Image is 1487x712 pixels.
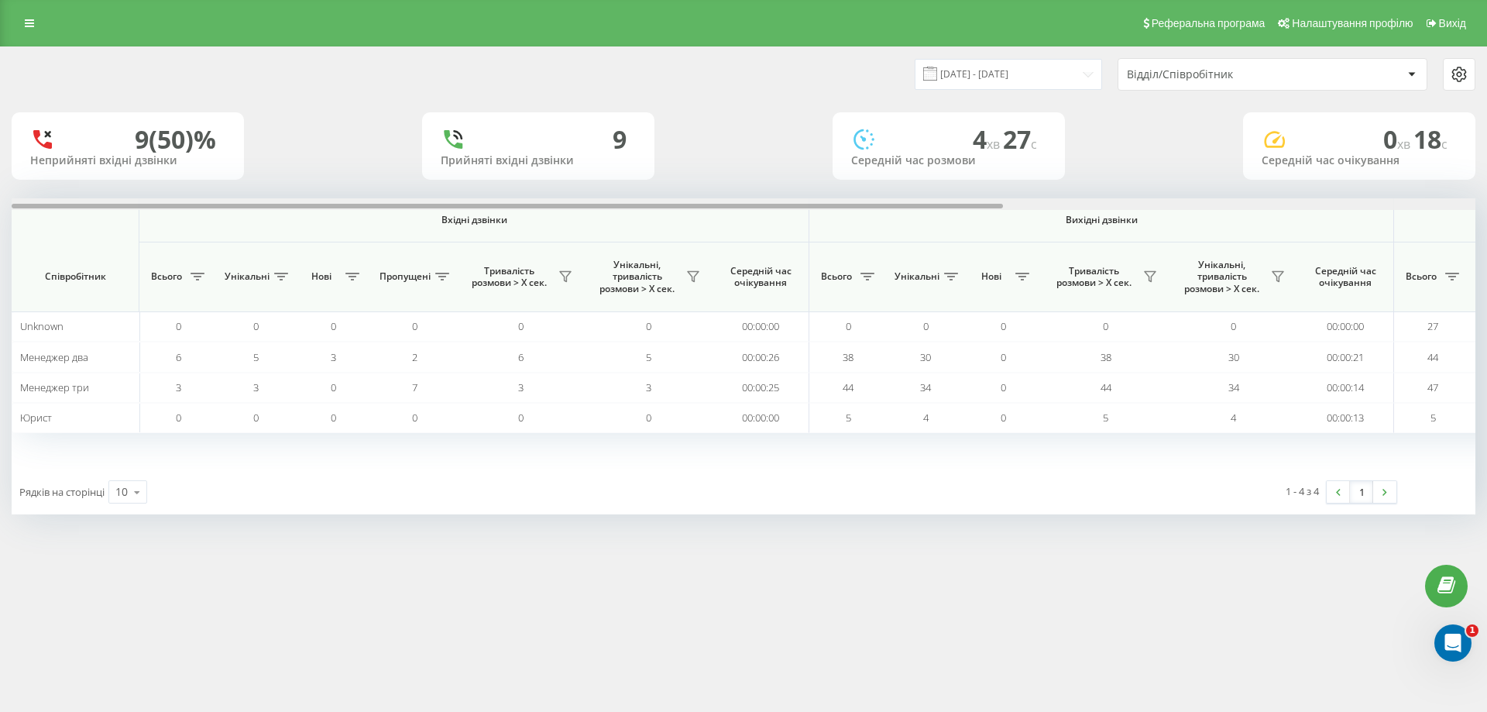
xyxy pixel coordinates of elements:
span: 47 [1427,380,1438,394]
span: Всього [817,270,856,283]
iframe: Intercom live chat [1434,624,1472,662]
span: 44 [843,380,853,394]
span: 34 [920,380,931,394]
div: 1 - 4 з 4 [1286,483,1319,499]
span: 44 [1427,350,1438,364]
div: Відділ/Співробітник [1127,68,1312,81]
span: 30 [920,350,931,364]
td: 00:00:26 [713,342,809,372]
span: 0 [646,411,651,425]
span: 3 [253,380,259,394]
span: 4 [923,411,929,425]
span: 0 [646,319,651,333]
td: 00:00:14 [1297,373,1394,403]
span: Всього [1402,270,1441,283]
span: c [1441,136,1448,153]
span: 0 [1001,350,1006,364]
span: 0 [923,319,929,333]
span: 6 [518,350,524,364]
span: 0 [1231,319,1236,333]
div: 9 (50)% [135,125,216,154]
span: Унікальні, тривалість розмови > Х сек. [1177,259,1266,295]
span: 0 [176,411,181,425]
span: Середній час очікування [724,265,797,289]
span: 30 [1228,350,1239,364]
span: Нові [302,270,341,283]
span: 4 [1231,411,1236,425]
span: 38 [1101,350,1111,364]
td: 00:00:13 [1297,403,1394,433]
td: 00:00:00 [1297,311,1394,342]
td: 00:00:00 [713,403,809,433]
span: Нові [972,270,1011,283]
span: 0 [518,319,524,333]
span: 3 [518,380,524,394]
span: 3 [646,380,651,394]
span: 0 [412,411,417,425]
span: 0 [331,319,336,333]
span: Унікальні [895,270,939,283]
span: 5 [646,350,651,364]
span: 5 [1103,411,1108,425]
span: 44 [1101,380,1111,394]
td: 00:00:21 [1297,342,1394,372]
span: 0 [253,319,259,333]
span: Вихід [1439,17,1466,29]
span: Налаштування профілю [1292,17,1413,29]
span: Унікальні, тривалість розмови > Х сек. [592,259,682,295]
span: Тривалість розмови > Х сек. [1049,265,1138,289]
td: 00:00:25 [713,373,809,403]
span: Унікальні [225,270,270,283]
span: 0 [846,319,851,333]
span: Пропущені [379,270,431,283]
span: 27 [1427,319,1438,333]
span: 38 [843,350,853,364]
span: 0 [1001,380,1006,394]
span: Тривалість розмови > Х сек. [465,265,554,289]
span: 0 [331,380,336,394]
span: Всього [147,270,186,283]
div: Середній час розмови [851,154,1046,167]
span: Рядків на сторінці [19,485,105,499]
span: 0 [331,411,336,425]
a: 1 [1350,481,1373,503]
span: 0 [1001,411,1006,425]
span: 5 [846,411,851,425]
span: 5 [253,350,259,364]
span: 3 [176,380,181,394]
span: 3 [331,350,336,364]
span: 18 [1413,122,1448,156]
span: Юрист [20,411,52,425]
span: 5 [1430,411,1436,425]
div: Прийняті вхідні дзвінки [441,154,636,167]
div: 9 [613,125,627,154]
span: Менеджер три [20,380,89,394]
span: 0 [412,319,417,333]
span: c [1031,136,1037,153]
span: Реферальна програма [1152,17,1265,29]
span: 4 [973,122,1003,156]
span: 0 [1383,122,1413,156]
span: Unknown [20,319,64,333]
div: 10 [115,484,128,500]
span: Співробітник [25,270,125,283]
span: Середній час очікування [1309,265,1382,289]
div: Середній час очікування [1262,154,1457,167]
span: 0 [176,319,181,333]
span: хв [1397,136,1413,153]
td: 00:00:00 [713,311,809,342]
span: хв [987,136,1003,153]
span: 0 [518,411,524,425]
span: 0 [1103,319,1108,333]
span: 2 [412,350,417,364]
span: 27 [1003,122,1037,156]
span: 6 [176,350,181,364]
span: 0 [1001,319,1006,333]
span: Вхідні дзвінки [180,214,768,226]
span: 0 [253,411,259,425]
div: Неприйняті вхідні дзвінки [30,154,225,167]
span: 7 [412,380,417,394]
span: 1 [1466,624,1478,637]
span: Менеджер два [20,350,88,364]
span: 34 [1228,380,1239,394]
